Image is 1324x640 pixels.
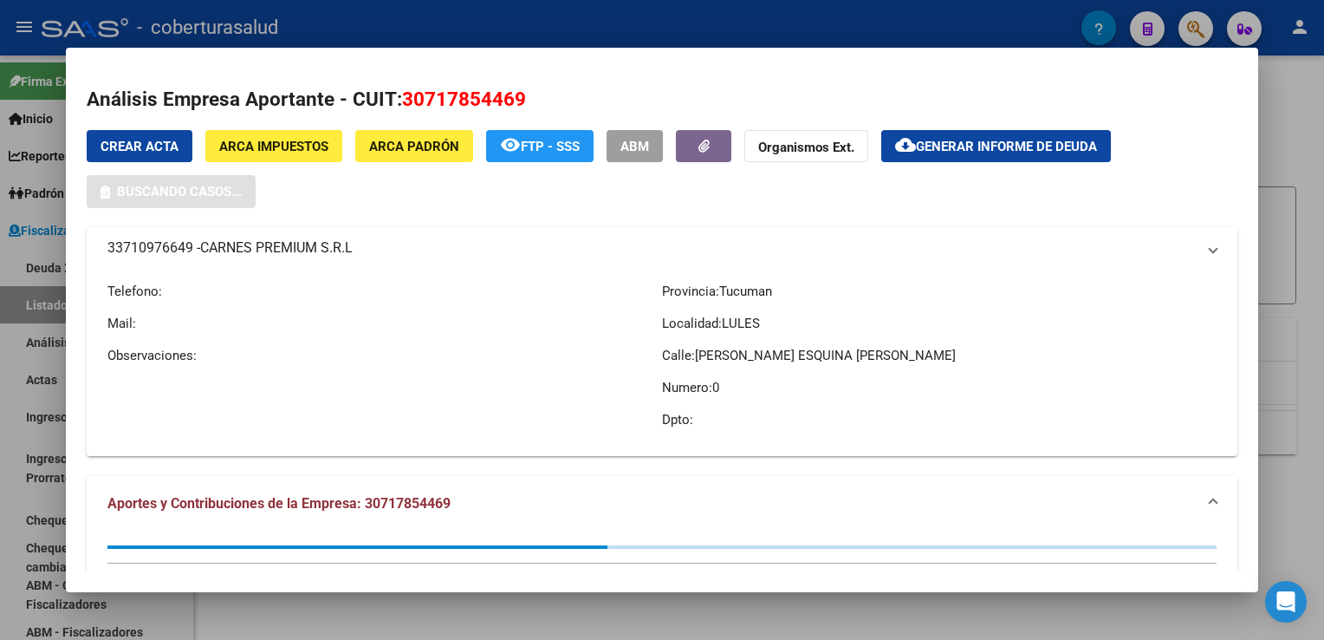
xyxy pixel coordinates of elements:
[355,130,473,162] button: ARCA Padrón
[402,88,526,110] span: 30717854469
[881,130,1111,162] button: Generar informe de deuda
[916,139,1097,154] span: Generar informe de deuda
[620,139,649,154] span: ABM
[662,346,1217,365] p: Calle:
[87,269,1236,456] div: 33710976649 -CARNES PREMIUM S.R.L
[101,139,178,154] span: Crear Acta
[87,175,256,207] button: Buscando casos...
[521,139,580,154] span: FTP - SSS
[107,238,1195,258] mat-panel-title: 33710976649 -
[87,227,1236,269] mat-expansion-panel-header: 33710976649 -CARNES PREMIUM S.R.L
[107,314,662,333] p: Mail:
[87,476,1236,532] mat-expansion-panel-header: Aportes y Contribuciones de la Empresa: 30717854469
[87,85,1236,114] h2: Análisis Empresa Aportante - CUIT:
[107,346,662,365] p: Observaciones:
[87,532,1236,578] div: Aportes y Contribuciones de la Empresa: 30717854469
[662,282,1217,301] p: Provincia:
[200,238,353,258] span: CARNES PREMIUM S.R.L
[369,139,459,154] span: ARCA Padrón
[219,139,328,154] span: ARCA Impuestos
[500,134,521,155] mat-icon: remove_red_eye
[895,134,916,155] mat-icon: cloud_download
[1265,581,1307,623] div: Open Intercom Messenger
[722,316,760,331] span: LULES
[107,282,662,301] p: Telefono:
[662,410,1217,429] p: Dpto:
[486,130,594,162] button: FTP - SSS
[662,378,1217,397] p: Numero:
[205,130,342,162] button: ARCA Impuestos
[744,130,868,162] button: Organismos Ext.
[719,284,772,299] span: Tucuman
[662,314,1217,333] p: Localidad:
[607,130,663,162] button: ABM
[117,185,242,200] span: Buscando casos...
[695,348,956,363] span: [PERSON_NAME] ESQUINA [PERSON_NAME]
[712,380,719,395] span: 0
[758,140,854,155] strong: Organismos Ext.
[87,130,192,162] button: Crear Acta
[107,495,451,512] span: Aportes y Contribuciones de la Empresa: 30717854469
